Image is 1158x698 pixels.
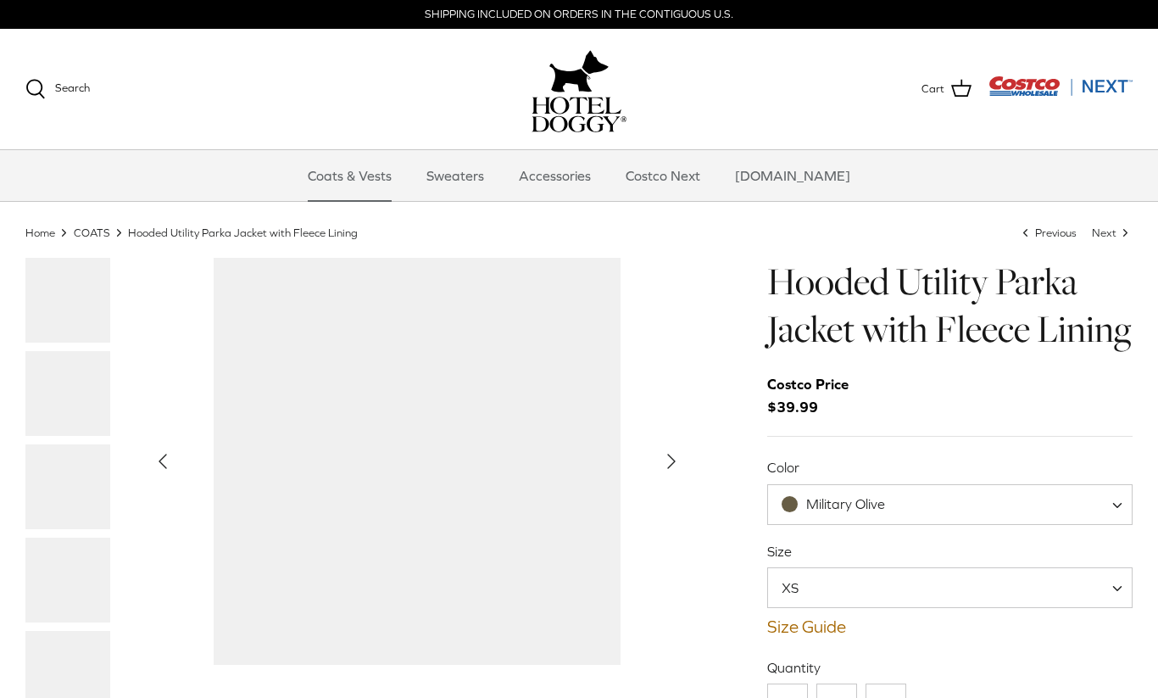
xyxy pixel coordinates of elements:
[504,150,606,201] a: Accessories
[767,458,1133,477] label: Color
[768,495,919,513] span: Military Olive
[767,617,1133,637] a: Size Guide
[767,542,1133,561] label: Size
[806,496,885,511] span: Military Olive
[532,97,626,132] img: hoteldoggycom
[144,443,181,480] button: Previous
[921,78,971,100] a: Cart
[25,79,90,99] a: Search
[411,150,499,201] a: Sweaters
[144,258,690,665] a: Show Gallery
[988,75,1133,97] img: Costco Next
[767,373,849,396] div: Costco Price
[1092,226,1133,238] a: Next
[610,150,715,201] a: Costco Next
[25,538,110,623] a: Thumbnail Link
[25,226,55,238] a: Home
[720,150,866,201] a: [DOMAIN_NAME]
[292,150,407,201] a: Coats & Vests
[128,226,358,238] a: Hooded Utility Parka Jacket with Fleece Lining
[25,258,110,343] a: Thumbnail Link
[653,443,690,480] button: Next
[768,578,832,597] span: XS
[767,373,866,419] span: $39.99
[1035,226,1077,238] span: Previous
[549,46,609,97] img: hoteldoggy.com
[74,226,110,238] a: COATS
[921,81,944,98] span: Cart
[988,87,1133,99] a: Visit Costco Next
[1092,226,1116,238] span: Next
[25,444,110,529] a: Thumbnail Link
[767,484,1133,525] span: Military Olive
[532,46,626,132] a: hoteldoggy.com hoteldoggycom
[25,225,1133,241] nav: Breadcrumbs
[767,258,1133,354] h1: Hooded Utility Parka Jacket with Fleece Lining
[25,351,110,436] a: Thumbnail Link
[55,81,90,94] span: Search
[767,658,1133,677] label: Quantity
[1019,226,1079,238] a: Previous
[767,567,1133,608] span: XS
